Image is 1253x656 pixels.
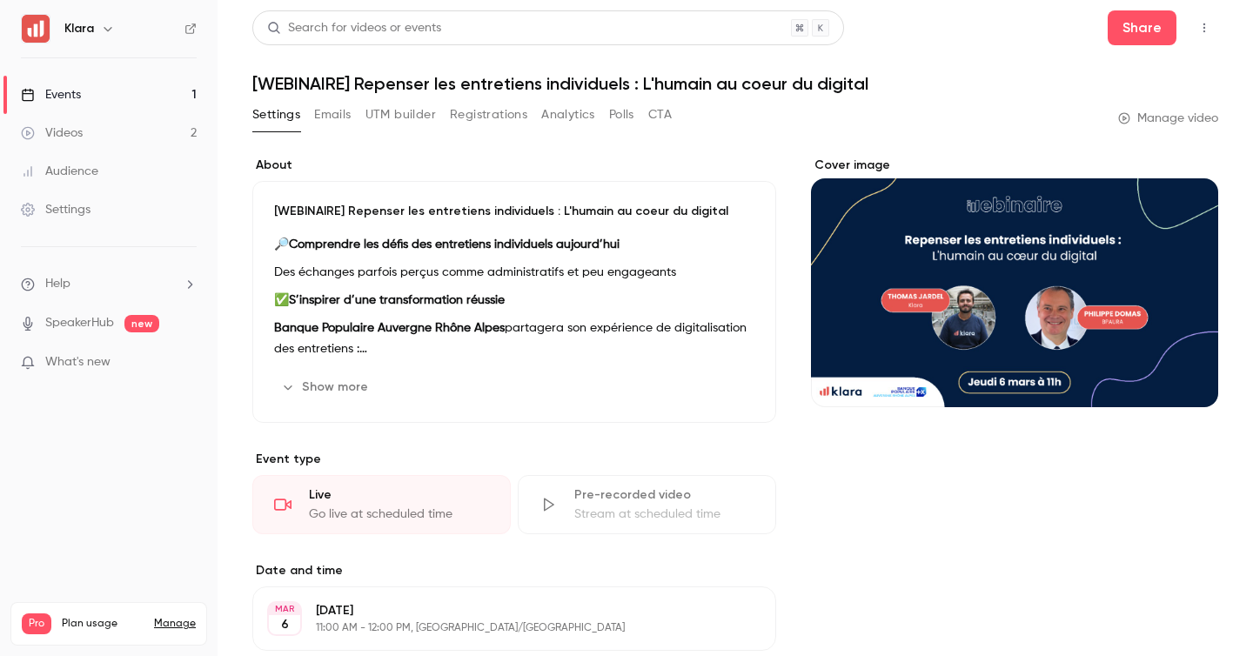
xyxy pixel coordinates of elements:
[1108,10,1176,45] button: Share
[62,617,144,631] span: Plan usage
[21,275,197,293] li: help-dropdown-opener
[648,101,672,129] button: CTA
[289,294,505,306] strong: S’inspirer d’une transformation réussie
[154,617,196,631] a: Manage
[21,86,81,104] div: Events
[316,602,684,619] p: [DATE]
[289,238,620,251] strong: Comprendre les défis des entretiens individuels aujourd’hui
[274,373,379,401] button: Show more
[1118,110,1218,127] a: Manage video
[281,616,289,633] p: 6
[124,315,159,332] span: new
[274,203,754,220] p: [WEBINAIRE] Repenser les entretiens individuels : L'humain au coeur du digital
[21,124,83,142] div: Videos
[274,318,754,359] p: partagera son expérience de digitalisation des entretiens :
[252,157,776,174] label: About
[252,562,776,579] label: Date and time
[450,101,527,129] button: Registrations
[269,603,300,615] div: MAR
[252,73,1218,94] h1: [WEBINAIRE] Repenser les entretiens individuels : L'humain au coeur du digital
[252,475,511,534] div: LiveGo live at scheduled time
[176,355,197,371] iframe: Noticeable Trigger
[45,353,111,372] span: What's new
[316,621,684,635] p: 11:00 AM - 12:00 PM, [GEOGRAPHIC_DATA]/[GEOGRAPHIC_DATA]
[267,19,441,37] div: Search for videos or events
[22,613,51,634] span: Pro
[609,101,634,129] button: Polls
[574,486,754,504] div: Pre-recorded video
[274,322,505,334] strong: Banque Populaire Auvergne Rhône Alpes
[45,314,114,332] a: SpeakerHub
[252,451,776,468] p: Event type
[274,234,754,255] p: 🔎
[541,101,595,129] button: Analytics
[21,201,90,218] div: Settings
[252,101,300,129] button: Settings
[365,101,436,129] button: UTM builder
[64,20,94,37] h6: Klara
[274,290,754,311] p: ✅
[22,15,50,43] img: Klara
[274,262,754,283] p: Des échanges parfois perçus comme administratifs et peu engageants
[574,505,754,523] div: Stream at scheduled time
[518,475,776,534] div: Pre-recorded videoStream at scheduled time
[811,157,1218,174] label: Cover image
[21,163,98,180] div: Audience
[309,505,489,523] div: Go live at scheduled time
[45,275,70,293] span: Help
[811,157,1218,407] section: Cover image
[314,101,351,129] button: Emails
[309,486,489,504] div: Live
